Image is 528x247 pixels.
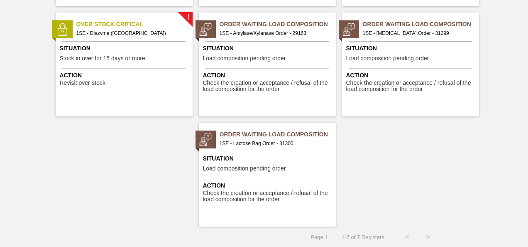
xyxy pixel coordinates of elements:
[199,133,212,146] img: status
[346,80,477,93] span: Check the creation or acceptance / refusal of the load composition for the order
[220,20,336,29] span: Order Waiting Load Composition
[342,23,355,36] img: status
[340,234,384,240] span: 1 - 7 of 7 Registers
[346,44,477,53] span: Situation
[203,55,286,62] span: Load composition pending order
[187,14,190,20] span: !
[199,23,212,36] img: status
[310,234,328,240] span: Page : 1
[346,71,477,80] span: Action
[60,80,105,86] span: Revisit over-stock
[203,154,334,163] span: Situation
[76,20,193,29] span: Over Stock Critical
[76,29,186,38] span: 1SE - Diazyme (MA)
[220,29,329,38] span: 1SE - Amylase/Xylanase Order - 29163
[203,190,334,203] span: Check the creation or acceptance / refusal of the load composition for the order
[203,165,286,172] span: Load composition pending order
[60,71,191,80] span: Action
[56,23,68,36] img: status
[60,44,191,53] span: Situation
[203,80,334,93] span: Check the creation or acceptance / refusal of the load composition for the order
[346,55,429,62] span: Load composition pending order
[220,139,329,148] span: 1SE - Lactose Bag Order - 31300
[220,130,336,139] span: Order Waiting Load Composition
[60,55,145,62] span: Stock in over for 15 days or more
[203,44,334,53] span: Situation
[203,71,334,80] span: Action
[363,29,472,38] span: 1SE - Lactic Acid Order - 31299
[363,20,479,29] span: Order Waiting Load Composition
[203,181,334,190] span: Action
